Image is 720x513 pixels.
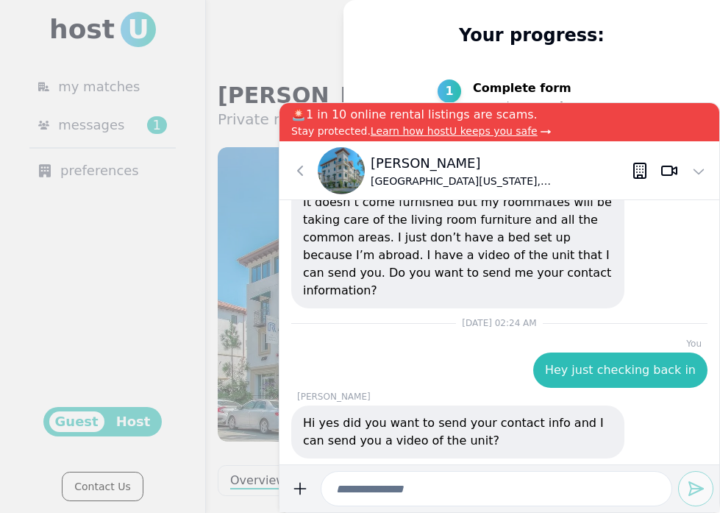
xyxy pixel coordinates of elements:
[303,414,613,450] p: Hi yes did you want to send your contact info and I can send you a video of the unit?
[303,194,613,300] p: It doesn’t come furnished but my roommates will be taking care of the living room furniture and a...
[473,100,626,124] p: Customize your preferences to view matches.
[291,124,707,138] p: Stay protected.
[291,338,707,350] p: You
[473,79,626,97] p: Complete form
[371,174,631,188] p: [GEOGRAPHIC_DATA][US_STATE], [GEOGRAPHIC_DATA] ([GEOGRAPHIC_DATA]) ' 27
[371,125,538,137] span: Learn how hostU keeps you safe
[291,391,707,403] p: [PERSON_NAME]
[291,106,707,124] p: 🚨1 in 10 online rental listings are scams.
[371,153,631,174] p: [PERSON_NAME]
[462,318,536,328] span: [DATE] 02:24 AM
[438,79,461,103] div: 1
[545,361,696,379] p: Hey just checking back in
[438,24,626,47] p: Your progress:
[318,147,365,194] img: Juliette Michael avatar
